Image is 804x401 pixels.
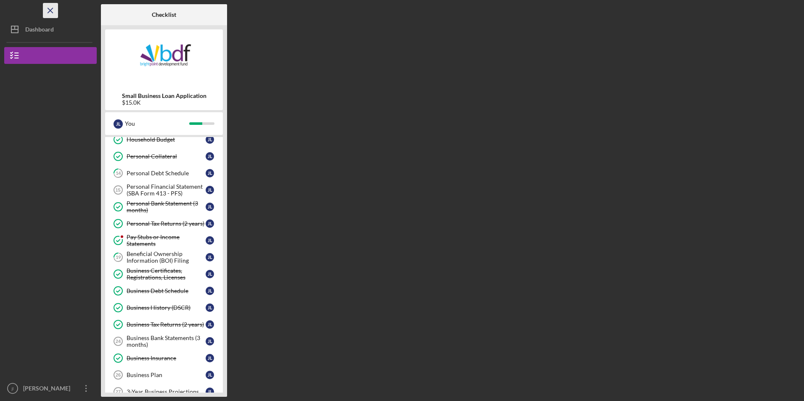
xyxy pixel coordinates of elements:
div: [PERSON_NAME] [21,380,76,399]
div: Dashboard [25,21,54,40]
div: j l [206,270,214,278]
a: 19Beneficial Ownership Information (BOI) Filingjl [109,249,219,266]
div: Personal Debt Schedule [127,170,206,177]
tspan: 19 [116,255,121,260]
div: j l [206,388,214,396]
a: Pay Stubs or Income Statementsjl [109,232,219,249]
button: jl[PERSON_NAME] [4,380,97,397]
div: j l [206,236,214,245]
b: Small Business Loan Application [122,92,206,99]
img: Product logo [105,34,223,84]
div: Business Certificates, Registrations, Licenses [127,267,206,281]
div: Personal Financial Statement (SBA Form 413 - PFS) [127,183,206,197]
div: j l [206,253,214,261]
tspan: 24 [116,339,121,344]
div: Personal Collateral [127,153,206,160]
tspan: 14 [116,171,121,176]
div: j l [206,219,214,228]
a: 273-Year Business Projectionsjl [109,383,219,400]
div: j l [206,303,214,312]
button: Dashboard [4,21,97,38]
div: j l [206,320,214,329]
b: Checklist [152,11,176,18]
div: j l [206,354,214,362]
a: Business History (DSCR)jl [109,299,219,316]
div: j l [206,186,214,194]
a: Business Insurancejl [109,350,219,367]
div: 3-Year Business Projections [127,388,206,395]
a: 26Business Planjl [109,367,219,383]
div: j l [114,119,123,129]
a: Personal Collateraljl [109,148,219,165]
div: Pay Stubs or Income Statements [127,234,206,247]
div: Personal Bank Statement (3 months) [127,200,206,214]
div: j l [206,337,214,346]
a: Business Debt Schedulejl [109,282,219,299]
div: Business Debt Schedule [127,288,206,294]
div: Business History (DSCR) [127,304,206,311]
div: j l [206,371,214,379]
a: 14Personal Debt Schedulejl [109,165,219,182]
tspan: 27 [116,389,121,394]
div: j l [206,203,214,211]
a: Business Certificates, Registrations, Licensesjl [109,266,219,282]
div: j l [206,287,214,295]
div: Beneficial Ownership Information (BOI) Filing [127,251,206,264]
a: 24Business Bank Statements (3 months)jl [109,333,219,350]
a: Personal Bank Statement (3 months)jl [109,198,219,215]
div: Household Budget [127,136,206,143]
div: j l [206,152,214,161]
a: Household Budgetjl [109,131,219,148]
div: Business Tax Returns (2 years) [127,321,206,328]
div: Business Insurance [127,355,206,361]
div: You [125,116,189,131]
a: Business Tax Returns (2 years)jl [109,316,219,333]
tspan: 15 [115,187,120,193]
text: jl [11,386,13,391]
div: Personal Tax Returns (2 years) [127,220,206,227]
div: j l [206,169,214,177]
a: 15Personal Financial Statement (SBA Form 413 - PFS)jl [109,182,219,198]
div: $15.0K [122,99,206,106]
div: Business Plan [127,372,206,378]
div: j l [206,135,214,144]
div: Business Bank Statements (3 months) [127,335,206,348]
tspan: 26 [116,372,121,377]
a: Personal Tax Returns (2 years)jl [109,215,219,232]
